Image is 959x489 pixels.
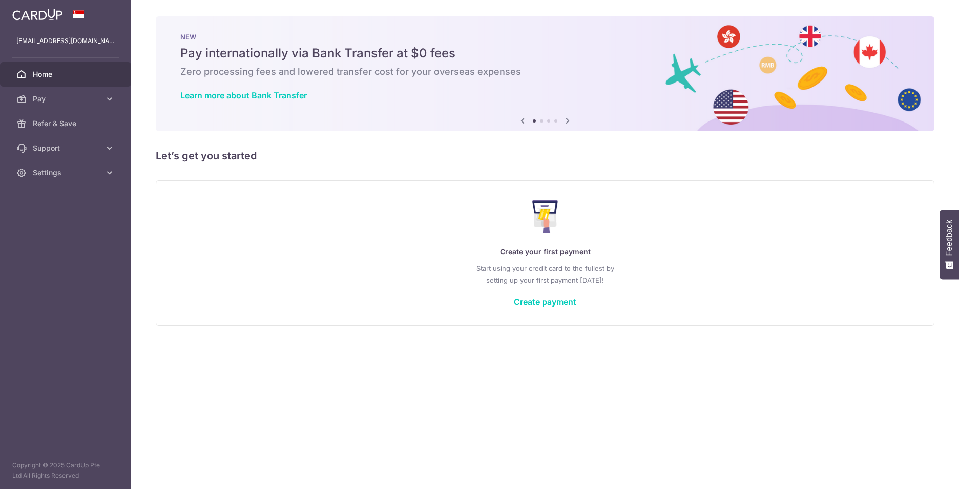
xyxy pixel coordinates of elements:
[33,94,100,104] span: Pay
[180,33,910,41] p: NEW
[177,262,913,287] p: Start using your credit card to the fullest by setting up your first payment [DATE]!
[16,36,115,46] p: [EMAIL_ADDRESS][DOMAIN_NAME]
[180,66,910,78] h6: Zero processing fees and lowered transfer cost for your overseas expenses
[532,200,558,233] img: Make Payment
[514,297,576,307] a: Create payment
[33,69,100,79] span: Home
[12,8,62,21] img: CardUp
[33,118,100,129] span: Refer & Save
[156,148,934,164] h5: Let’s get you started
[180,45,910,62] h5: Pay internationally via Bank Transfer at $0 fees
[33,143,100,153] span: Support
[33,168,100,178] span: Settings
[177,246,913,258] p: Create your first payment
[945,220,954,256] span: Feedback
[940,210,959,279] button: Feedback - Show survey
[180,90,307,100] a: Learn more about Bank Transfer
[156,16,934,131] img: Bank transfer banner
